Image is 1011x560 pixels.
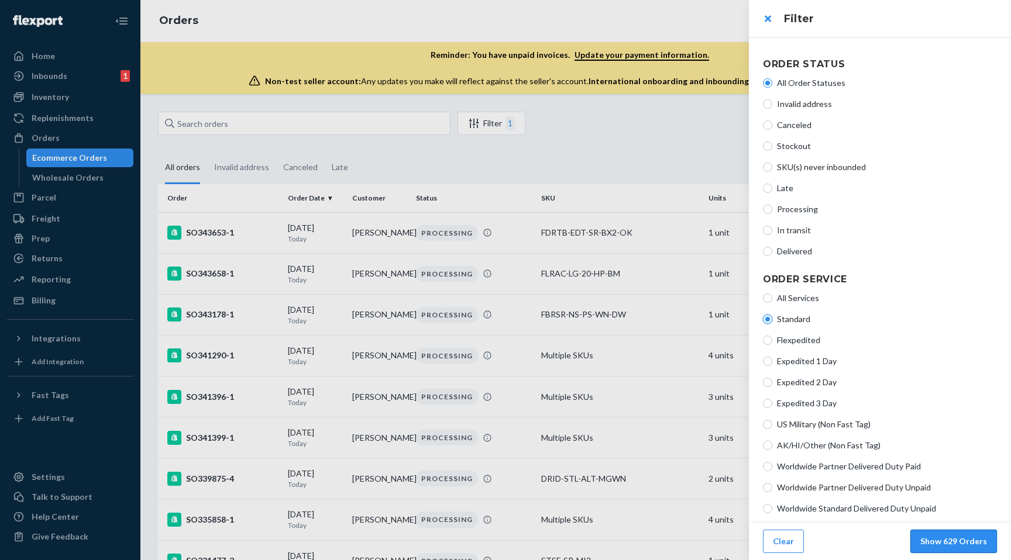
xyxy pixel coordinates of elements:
span: Expedited 2 Day [777,376,997,388]
h3: Filter [784,11,997,26]
input: Expedited 1 Day [763,357,772,366]
input: Expedited 2 Day [763,378,772,387]
span: Chat [27,8,51,19]
span: Invalid address [777,98,997,110]
span: Expedited 1 Day [777,355,997,367]
span: All Services [777,292,997,304]
span: In transit [777,224,997,236]
span: Worldwide Partner Delivered Duty Unpaid [777,482,997,493]
span: US Military (Non Fast Tag) [777,419,997,430]
input: Invalid address [763,99,772,109]
span: Flexpedited [777,334,997,346]
span: Delivered [777,246,997,257]
input: Stockout [763,141,772,151]
input: All Services [763,293,772,303]
span: Processing [777,203,997,215]
input: Canceled [763,120,772,130]
input: Processing [763,205,772,214]
h4: Order Status [763,57,997,71]
button: Clear [763,530,804,553]
span: All Order Statuses [777,77,997,89]
span: AK/HI/Other (Non Fast Tag) [777,440,997,451]
input: All Order Statuses [763,78,772,88]
input: Standard [763,314,772,324]
span: Standard [777,313,997,325]
button: Show 629 Orders [910,530,997,553]
input: Expedited 3 Day [763,399,772,408]
span: Worldwide Standard Delivered Duty Unpaid [777,503,997,514]
span: Worldwide Partner Delivered Duty Paid [777,461,997,472]
input: Worldwide Partner Delivered Duty Unpaid [763,483,772,492]
input: Late [763,184,772,193]
input: Worldwide Standard Delivered Duty Unpaid [763,504,772,513]
span: Stockout [777,140,997,152]
span: Expedited 3 Day [777,397,997,409]
input: US Military (Non Fast Tag) [763,420,772,429]
span: Canceled [777,119,997,131]
button: close [756,7,779,30]
input: In transit [763,226,772,235]
span: SKU(s) never inbounded [777,161,997,173]
h4: Order Service [763,272,997,286]
span: Late [777,182,997,194]
input: Delivered [763,247,772,256]
input: AK/HI/Other (Non Fast Tag) [763,441,772,450]
input: SKU(s) never inbounded [763,163,772,172]
input: Flexpedited [763,336,772,345]
input: Worldwide Partner Delivered Duty Paid [763,462,772,471]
